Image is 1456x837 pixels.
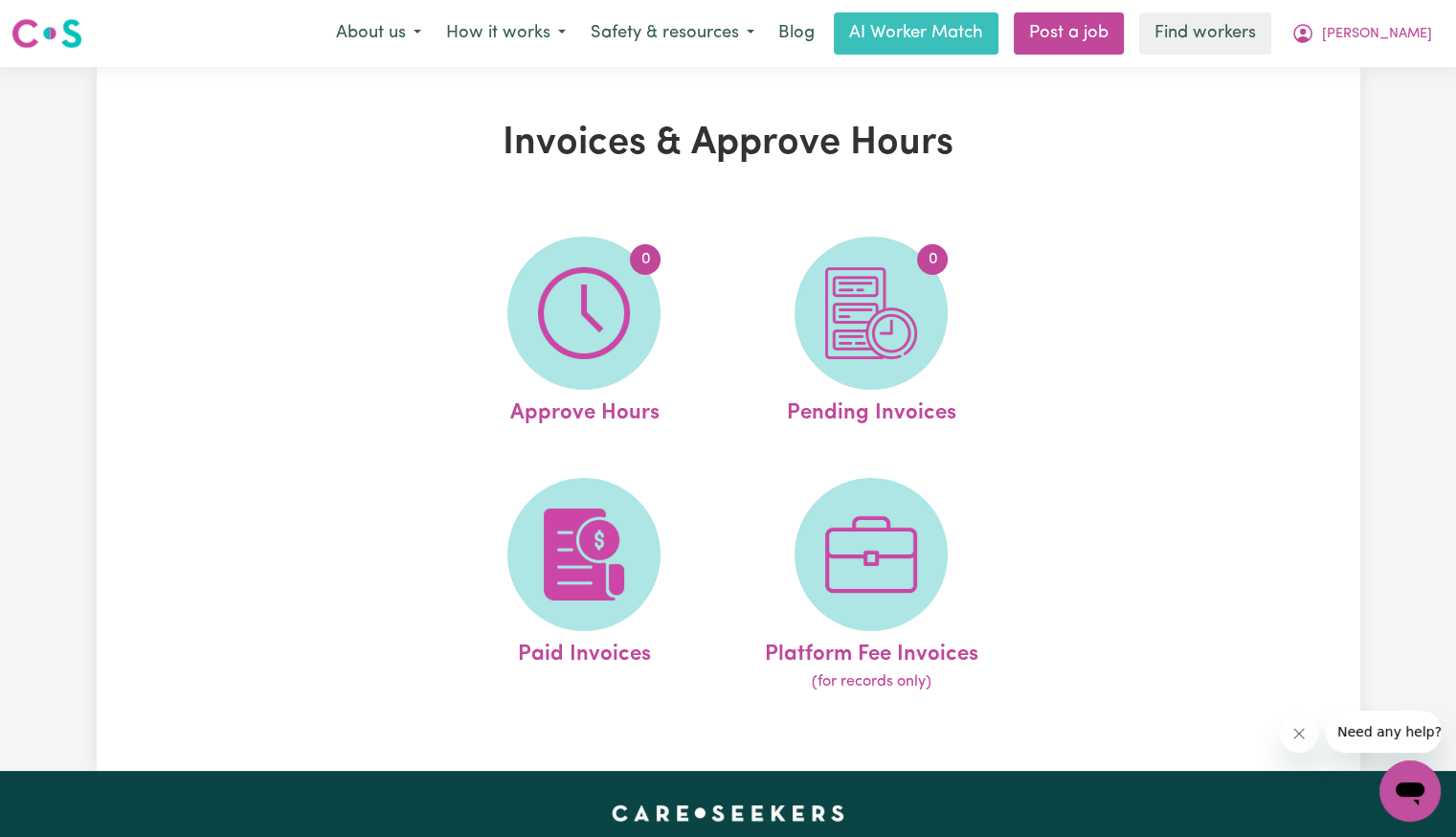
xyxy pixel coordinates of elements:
[446,478,722,694] a: Paid Invoices
[319,121,1138,167] h1: Invoices & Approve Hours
[765,631,978,671] span: Platform Fee Invoices
[518,631,651,671] span: Paid Invoices
[11,16,82,51] img: Careseekers logo
[834,12,998,55] a: AI Worker Match
[11,13,116,29] span: Need any help?
[812,670,931,693] span: (for records only)
[733,478,1009,694] a: Platform Fee Invoices(for records only)
[787,390,956,430] span: Pending Invoices
[630,244,661,275] span: 0
[767,12,826,55] a: Blog
[1322,24,1432,45] span: [PERSON_NAME]
[1326,711,1441,753] iframe: Message from company
[1014,12,1124,55] a: Post a job
[1379,760,1441,822] iframe: Button to launch messaging window
[434,13,578,54] button: How it works
[446,237,722,430] a: Approve Hours
[578,13,767,54] button: Safety & resources
[11,11,82,56] a: Careseekers logo
[733,237,1009,430] a: Pending Invoices
[1139,12,1271,55] a: Find workers
[612,805,844,821] a: Careseekers home page
[917,244,948,275] span: 0
[509,390,659,430] span: Approve Hours
[1280,714,1318,753] iframe: Close message
[324,13,434,54] button: About us
[1279,13,1445,54] button: My Account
